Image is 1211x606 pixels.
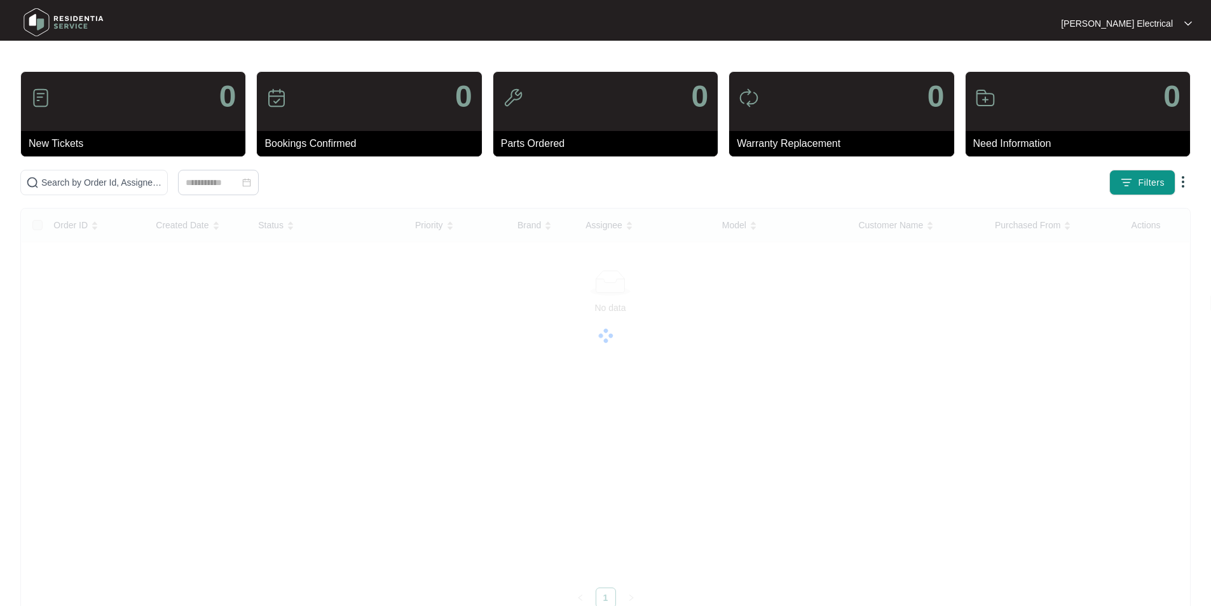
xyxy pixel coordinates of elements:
[691,81,708,112] p: 0
[264,136,481,151] p: Bookings Confirmed
[503,88,523,108] img: icon
[1163,81,1180,112] p: 0
[455,81,472,112] p: 0
[737,136,954,151] p: Warranty Replacement
[501,136,718,151] p: Parts Ordered
[739,88,759,108] img: icon
[973,136,1190,151] p: Need Information
[927,81,945,112] p: 0
[975,88,995,108] img: icon
[1109,170,1175,195] button: filter iconFilters
[1138,176,1165,189] span: Filters
[1175,174,1191,189] img: dropdown arrow
[29,136,245,151] p: New Tickets
[26,176,39,189] img: search-icon
[219,81,236,112] p: 0
[41,176,162,189] input: Search by Order Id, Assignee Name, Customer Name, Brand and Model
[31,88,51,108] img: icon
[1184,20,1192,27] img: dropdown arrow
[1120,176,1133,189] img: filter icon
[266,88,287,108] img: icon
[1061,17,1173,30] p: [PERSON_NAME] Electrical
[19,3,108,41] img: residentia service logo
